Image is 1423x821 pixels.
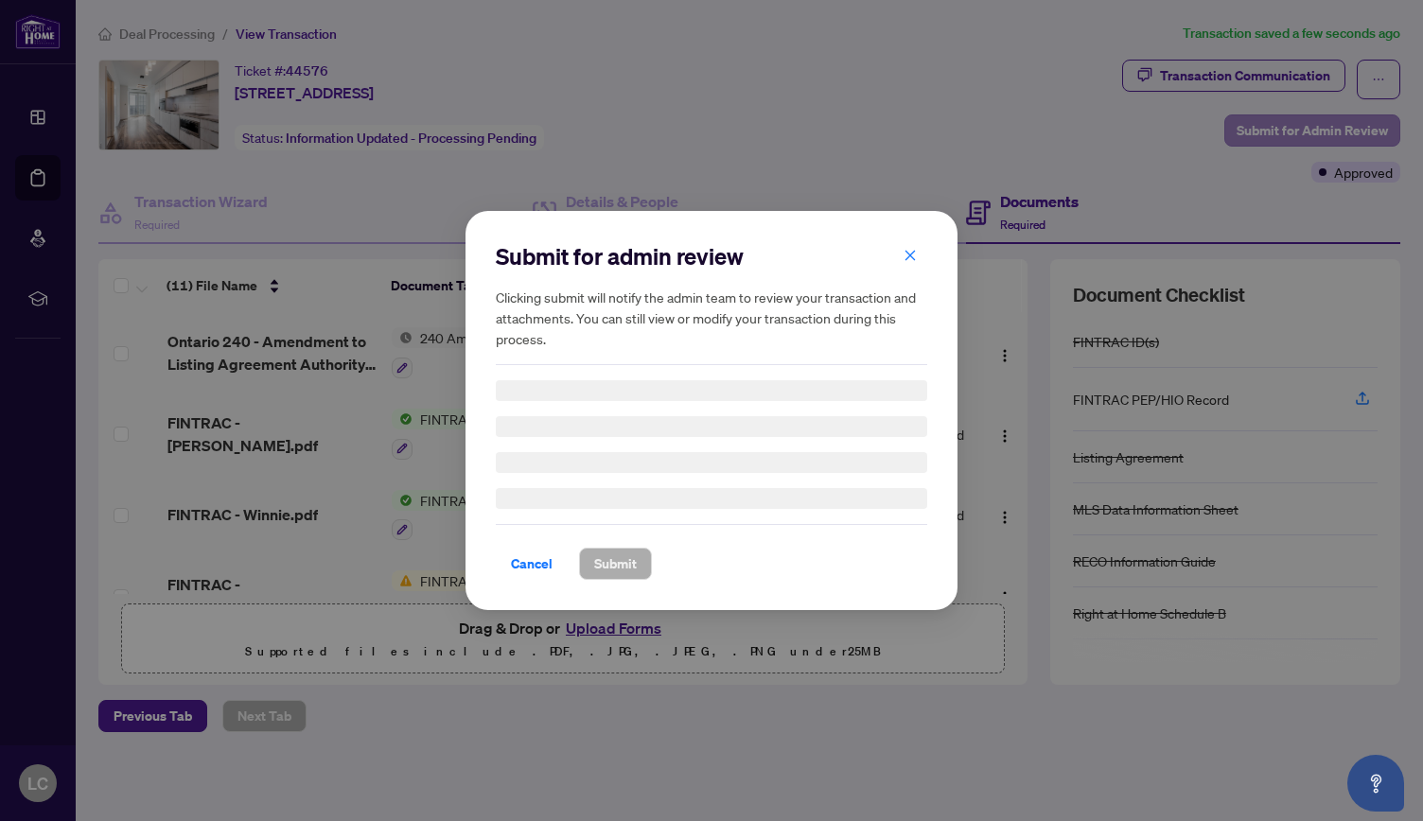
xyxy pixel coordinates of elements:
[1347,755,1404,812] button: Open asap
[496,287,927,349] h5: Clicking submit will notify the admin team to review your transaction and attachments. You can st...
[579,548,652,580] button: Submit
[496,548,568,580] button: Cancel
[904,249,917,262] span: close
[496,241,927,271] h2: Submit for admin review
[511,549,553,579] span: Cancel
